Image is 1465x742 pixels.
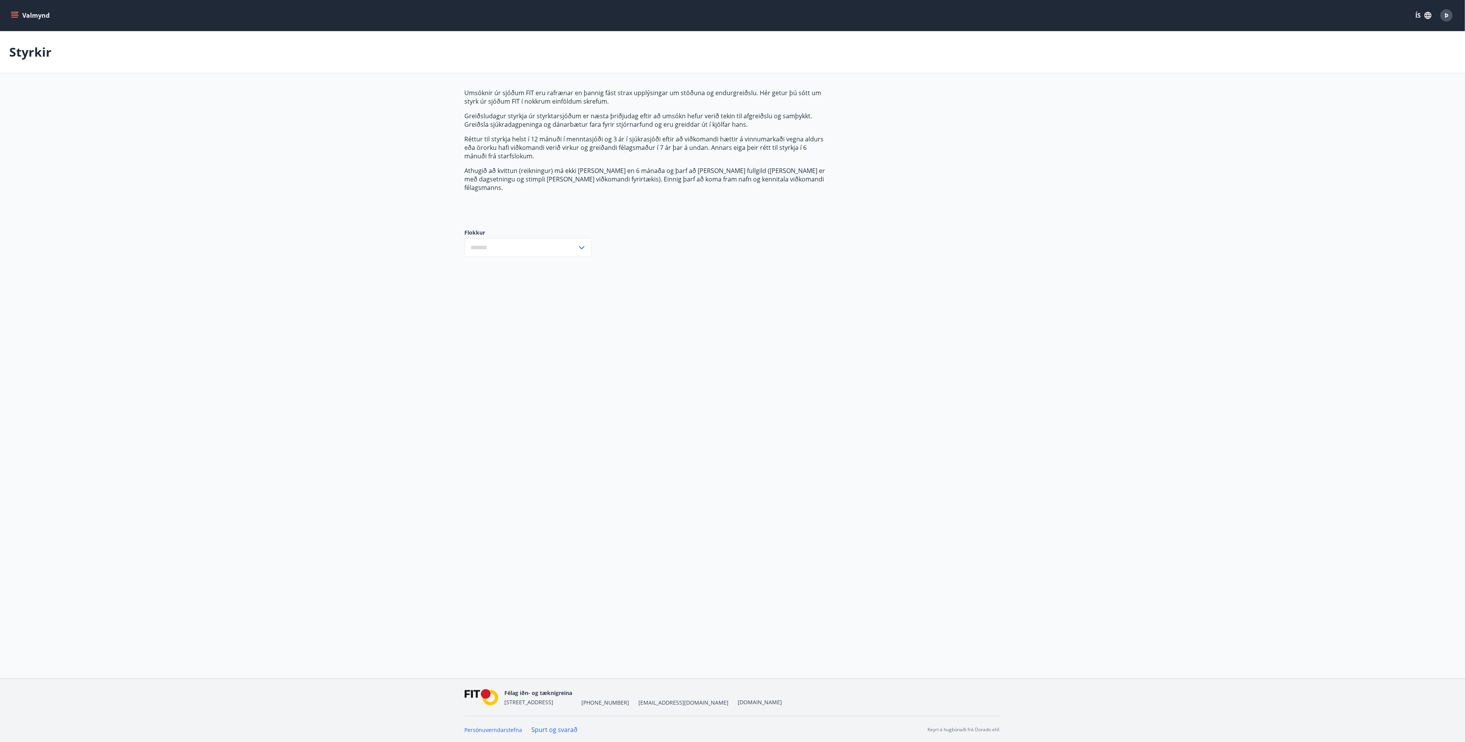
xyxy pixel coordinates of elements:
[532,725,578,734] a: Spurt og svarað
[465,166,828,192] p: Athugið að kvittun (reikningur) má ekki [PERSON_NAME] en 6 mánaða og þarf að [PERSON_NAME] fullgi...
[738,698,782,706] a: [DOMAIN_NAME]
[465,112,828,129] p: Greiðsludagur styrkja úr styrktarsjóðum er næsta þriðjudag eftir að umsókn hefur verið tekin til ...
[465,726,522,734] a: Persónuverndarstefna
[465,89,828,106] p: Umsóknir úr sjóðum FIT eru rafrænar en þannig fást strax upplýsingar um stöðuna og endurgreiðslu....
[465,135,828,160] p: Réttur til styrkja helst í 12 mánuði í menntasjóði og 3 ár í sjúkrasjóði eftir að viðkomandi hætt...
[581,699,629,707] span: [PHONE_NUMBER]
[1437,6,1456,25] button: Þ
[1411,8,1436,22] button: ÍS
[504,689,572,697] span: Félag iðn- og tæknigreina
[465,229,592,237] label: Flokkur
[504,698,553,706] span: [STREET_ADDRESS]
[9,8,53,22] button: menu
[928,726,1001,733] p: Keyrt á hugbúnaði frá Dorado ehf.
[1445,11,1448,20] span: Þ
[465,689,499,706] img: FPQVkF9lTnNbbaRSFyT17YYeljoOGk5m51IhT0bO.png
[638,699,728,707] span: [EMAIL_ADDRESS][DOMAIN_NAME]
[9,44,52,60] p: Styrkir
